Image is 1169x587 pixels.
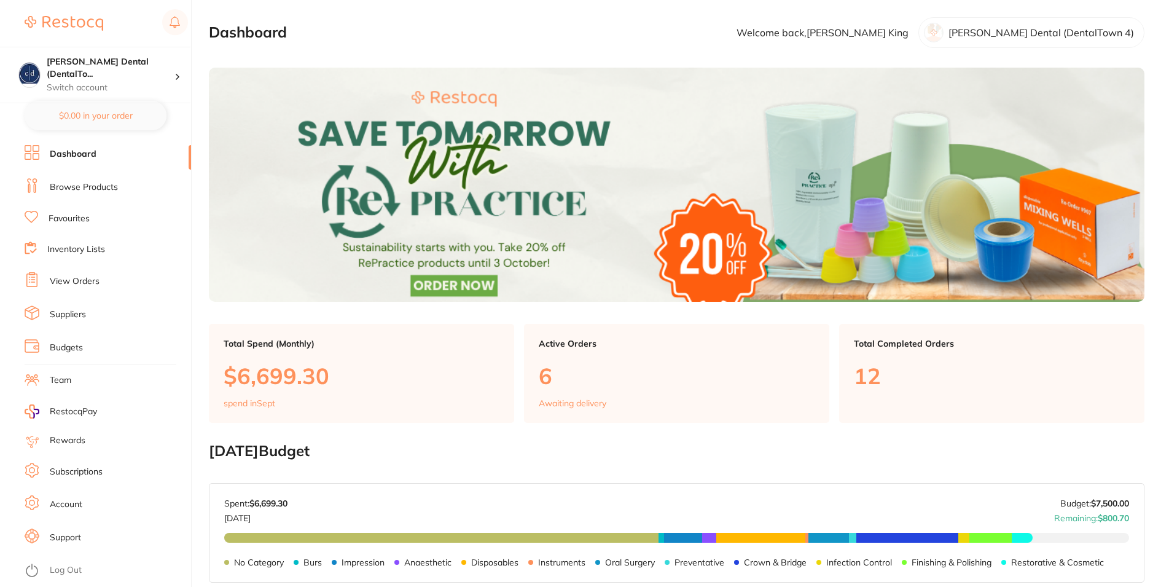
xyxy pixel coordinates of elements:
[50,532,81,544] a: Support
[49,213,90,225] a: Favourites
[209,324,514,424] a: Total Spend (Monthly)$6,699.30spend inSept
[744,557,807,567] p: Crown & Bridge
[912,557,991,567] p: Finishing & Polishing
[50,498,82,511] a: Account
[854,339,1130,349] p: Total Completed Orders
[50,309,86,321] a: Suppliers
[47,82,174,94] p: Switch account
[25,561,187,581] button: Log Out
[25,404,97,419] a: RestocqPay
[471,557,518,567] p: Disposables
[674,557,724,567] p: Preventative
[1011,557,1104,567] p: Restorative & Cosmetic
[224,398,275,408] p: spend in Sept
[25,404,39,419] img: RestocqPay
[1098,513,1129,524] strong: $800.70
[234,557,284,567] p: No Category
[50,406,97,418] span: RestocqPay
[404,557,452,567] p: Anaesthetic
[948,27,1134,38] p: [PERSON_NAME] Dental (DentalTown 4)
[839,324,1144,424] a: Total Completed Orders12
[224,498,287,508] p: Spent:
[342,557,385,567] p: Impression
[50,564,82,577] a: Log Out
[209,443,1144,460] h2: [DATE] Budget
[50,374,71,387] a: Team
[539,339,815,349] p: Active Orders
[249,498,287,509] strong: $6,699.30
[25,16,103,31] img: Restocq Logo
[25,101,166,130] button: $0.00 in your order
[854,363,1130,388] p: 12
[303,557,322,567] p: Burs
[50,275,100,288] a: View Orders
[1060,498,1129,508] p: Budget:
[1054,508,1129,523] p: Remaining:
[524,324,829,424] a: Active Orders6Awaiting delivery
[50,342,83,354] a: Budgets
[605,557,655,567] p: Oral Surgery
[209,24,287,41] h2: Dashboard
[50,181,118,194] a: Browse Products
[1091,498,1129,509] strong: $7,500.00
[47,56,174,80] h4: Crotty Dental (DentalTown 4)
[50,435,85,447] a: Rewards
[737,27,909,38] p: Welcome back, [PERSON_NAME] King
[25,9,103,37] a: Restocq Logo
[209,68,1144,302] img: Dashboard
[538,557,585,567] p: Instruments
[539,363,815,388] p: 6
[539,398,606,408] p: Awaiting delivery
[50,466,103,478] a: Subscriptions
[50,148,96,160] a: Dashboard
[47,243,105,256] a: Inventory Lists
[224,508,287,523] p: [DATE]
[224,339,499,349] p: Total Spend (Monthly)
[19,63,40,84] img: Crotty Dental (DentalTown 4)
[224,363,499,388] p: $6,699.30
[826,557,892,567] p: Infection Control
